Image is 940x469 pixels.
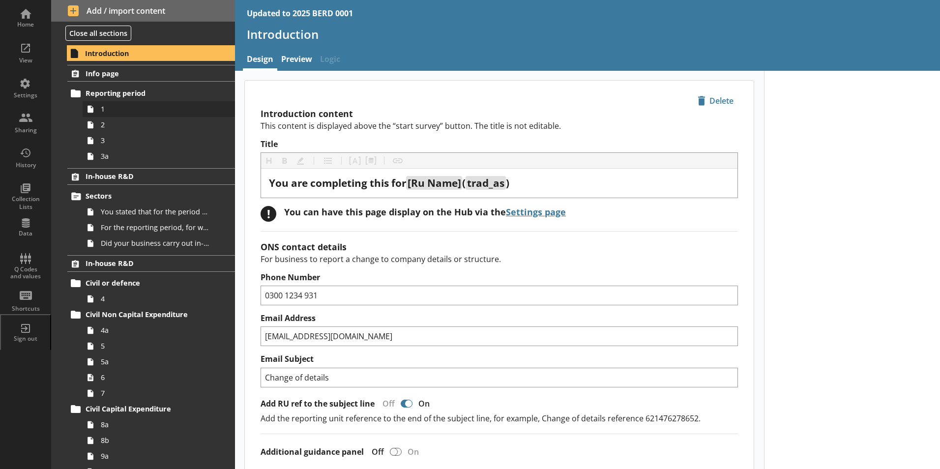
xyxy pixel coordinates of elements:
[101,341,210,351] span: 5
[8,335,43,343] div: Sign out
[86,172,206,181] span: In-house R&D
[68,5,219,16] span: Add / import content
[67,45,235,61] a: Introduction
[86,191,206,201] span: Sectors
[83,101,235,117] a: 1
[67,86,235,101] a: Reporting period
[8,305,43,313] div: Shortcuts
[506,176,509,190] span: )
[8,230,43,237] div: Data
[261,399,375,409] label: Add RU ref to the subject line
[284,206,566,218] div: You can have this page display on the Hub via the
[101,357,210,366] span: 5a
[247,27,928,42] h1: Introduction
[101,223,210,232] span: For the reporting period, for which of the following product codes has your business carried out ...
[51,65,235,164] li: Info pageReporting period1233a
[261,108,738,119] h2: Introduction content
[261,241,738,253] h2: ONS contact details
[101,120,210,129] span: 2
[101,151,210,161] span: 3a
[462,176,466,190] span: (
[404,446,427,457] div: On
[269,176,406,190] span: You are completing this for
[67,255,235,272] a: In-house R&D
[101,238,210,248] span: Did your business carry out in-house R&D for any other product codes?
[101,136,210,145] span: 3
[101,451,210,461] span: 9a
[83,235,235,251] a: Did your business carry out in-house R&D for any other product codes?
[467,176,504,190] span: trad_as
[8,195,43,210] div: Collection Lists
[8,126,43,134] div: Sharing
[8,161,43,169] div: History
[261,354,738,364] label: Email Subject
[101,420,210,429] span: 8a
[67,307,235,322] a: Civil Non Capital Expenditure
[101,373,210,382] span: 6
[101,388,210,398] span: 7
[67,401,235,417] a: Civil Capital Expenditure
[101,294,210,303] span: 4
[693,92,738,109] button: Delete
[67,65,235,82] a: Info page
[261,120,738,131] p: This content is displayed above the “start survey” button. The title is not editable.
[8,91,43,99] div: Settings
[86,310,206,319] span: Civil Non Capital Expenditure
[277,50,316,71] a: Preview
[83,322,235,338] a: 4a
[67,168,235,185] a: In-house R&D
[83,354,235,370] a: 5a
[85,49,206,58] span: Introduction
[83,433,235,448] a: 8b
[83,417,235,433] a: 8a
[83,204,235,220] a: You stated that for the period [From] to [To], [Ru Name] carried out in-house R&D. Is this correct?
[101,207,210,216] span: You stated that for the period [From] to [To], [Ru Name] carried out in-house R&D. Is this correct?
[269,176,730,190] div: Title
[83,220,235,235] a: For the reporting period, for which of the following product codes has your business carried out ...
[364,446,388,457] div: Off
[67,275,235,291] a: Civil or defence
[86,404,206,413] span: Civil Capital Expenditure
[72,188,235,251] li: SectorsYou stated that for the period [From] to [To], [Ru Name] carried out in-house R&D. Is this...
[83,117,235,133] a: 2
[65,26,131,41] button: Close all sections
[506,206,566,218] a: Settings page
[72,86,235,164] li: Reporting period1233a
[243,50,277,71] a: Design
[83,148,235,164] a: 3a
[8,266,43,280] div: Q Codes and values
[261,272,738,283] label: Phone Number
[316,50,344,71] span: Logic
[694,93,737,109] span: Delete
[86,88,206,98] span: Reporting period
[51,168,235,251] li: In-house R&DSectorsYou stated that for the period [From] to [To], [Ru Name] carried out in-house ...
[83,291,235,307] a: 4
[414,398,438,409] div: On
[8,57,43,64] div: View
[408,176,461,190] span: [Ru Name]
[86,278,206,288] span: Civil or defence
[83,385,235,401] a: 7
[8,21,43,29] div: Home
[261,413,738,424] p: Add the reporting unit reference to the end of the subject line, for example, Change of details r...
[247,8,353,19] div: Updated to 2025 BERD 0001
[101,104,210,114] span: 1
[261,447,364,457] label: Additional guidance panel
[86,69,206,78] span: Info page
[101,325,210,335] span: 4a
[375,398,399,409] div: Off
[261,206,276,222] div: !
[261,139,738,149] label: Title
[83,370,235,385] a: 6
[72,307,235,401] li: Civil Non Capital Expenditure4a55a67
[261,254,738,264] p: For business to report a change to company details or structure.
[101,436,210,445] span: 8b
[67,188,235,204] a: Sectors
[86,259,206,268] span: In-house R&D
[83,338,235,354] a: 5
[261,313,738,323] label: Email Address
[83,448,235,464] a: 9a
[72,275,235,307] li: Civil or defence4
[83,133,235,148] a: 3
